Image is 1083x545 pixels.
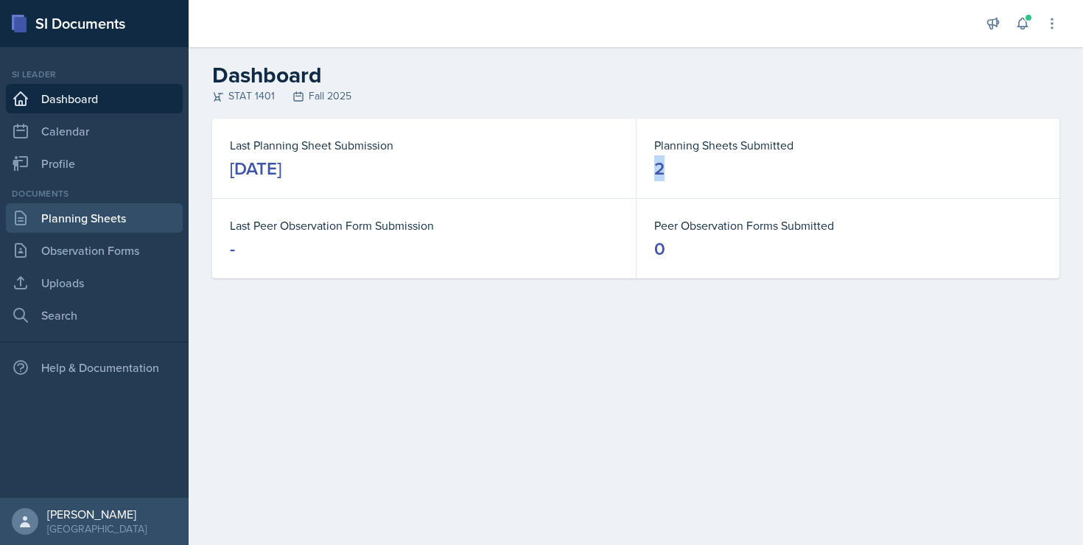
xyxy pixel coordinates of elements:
div: - [230,237,235,261]
a: Calendar [6,116,183,146]
a: Uploads [6,268,183,298]
div: Documents [6,187,183,200]
a: Dashboard [6,84,183,113]
div: 2 [654,157,665,180]
dt: Last Peer Observation Form Submission [230,217,618,234]
div: [DATE] [230,157,281,180]
div: [PERSON_NAME] [47,507,147,521]
dt: Last Planning Sheet Submission [230,136,618,154]
a: Profile [6,149,183,178]
div: Help & Documentation [6,353,183,382]
a: Planning Sheets [6,203,183,233]
div: 0 [654,237,665,261]
dt: Planning Sheets Submitted [654,136,1042,154]
a: Search [6,300,183,330]
a: Observation Forms [6,236,183,265]
h2: Dashboard [212,62,1059,88]
div: STAT 1401 Fall 2025 [212,88,1059,104]
div: [GEOGRAPHIC_DATA] [47,521,147,536]
div: Si leader [6,68,183,81]
dt: Peer Observation Forms Submitted [654,217,1042,234]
